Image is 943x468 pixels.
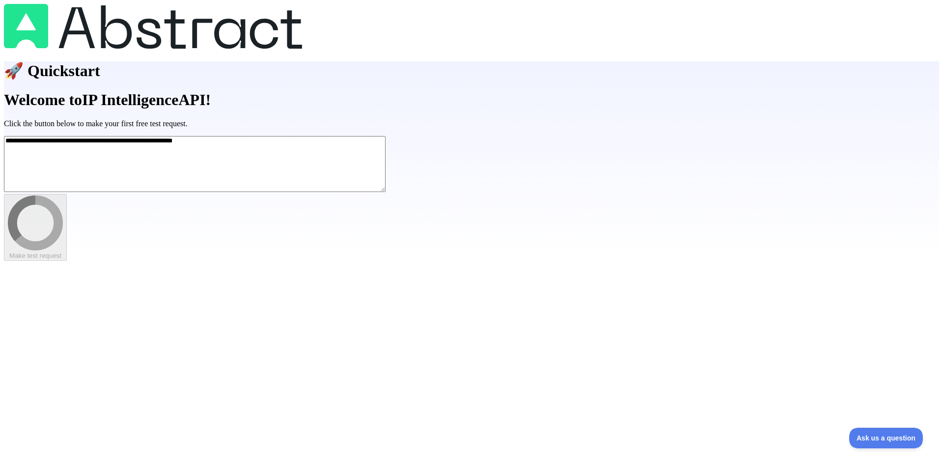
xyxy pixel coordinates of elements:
[4,91,939,109] h1: Welcome to IP Intelligence API!
[4,119,939,128] p: Click the button below to make your first free test request.
[4,194,67,261] button: Make test request
[849,428,923,448] iframe: Toggle Customer Support
[4,4,302,49] img: Abstract logo
[4,61,939,80] h1: 🚀 Quickstart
